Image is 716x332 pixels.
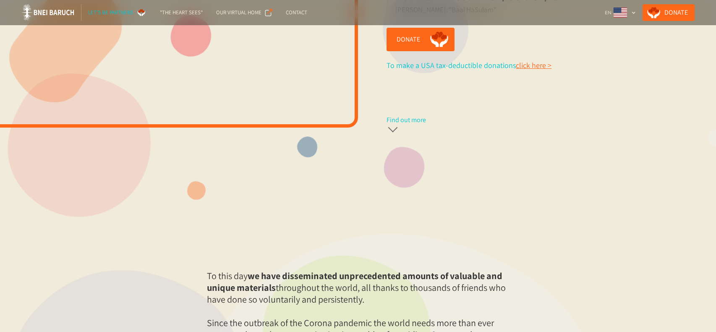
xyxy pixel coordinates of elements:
div: Let's be partners [88,8,133,17]
div: Contact [286,8,307,17]
a: Contact [279,4,314,21]
a: click here > [516,60,551,70]
div: Our Virtual Home [216,8,261,17]
div: EN [601,4,639,21]
div: To make a USA tax-deductible donations [387,61,551,70]
a: Let's be partners [81,4,153,21]
div: "The Heart Sees" [160,8,203,17]
a: "The Heart Sees" [153,4,209,21]
a: Donate [643,4,695,21]
div: EN [605,8,611,17]
div: Find out more [387,116,426,124]
a: Our Virtual Home [209,4,279,21]
strong: we have disseminated unprecedented amounts of valuable and unique materials [207,270,502,293]
a: Donate [387,28,455,51]
a: Find out more [387,115,551,138]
